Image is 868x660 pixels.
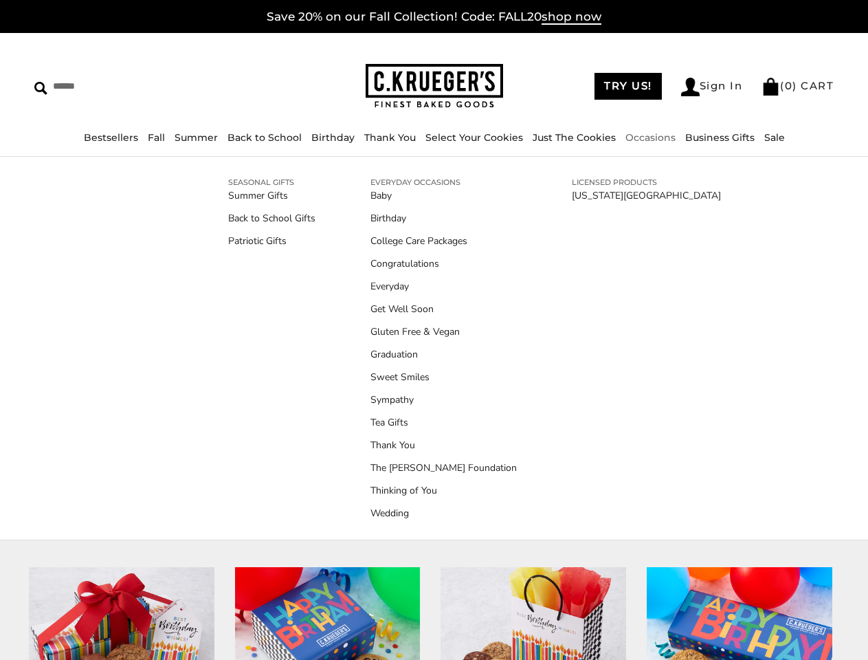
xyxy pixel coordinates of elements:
[370,393,517,407] a: Sympathy
[370,461,517,475] a: The [PERSON_NAME] Foundation
[572,176,721,188] a: LICENSED PRODUCTS
[175,131,218,144] a: Summer
[228,234,315,248] a: Patriotic Gifts
[267,10,601,25] a: Save 20% on our Fall Collection! Code: FALL20shop now
[370,279,517,294] a: Everyday
[761,79,834,92] a: (0) CART
[364,131,416,144] a: Thank You
[370,176,517,188] a: EVERYDAY OCCASIONS
[370,370,517,384] a: Sweet Smiles
[425,131,523,144] a: Select Your Cookies
[785,79,793,92] span: 0
[370,256,517,271] a: Congratulations
[761,78,780,96] img: Bag
[228,188,315,203] a: Summer Gifts
[370,438,517,452] a: Thank You
[542,10,601,25] span: shop now
[370,347,517,362] a: Graduation
[533,131,616,144] a: Just The Cookies
[34,82,47,95] img: Search
[311,131,355,144] a: Birthday
[84,131,138,144] a: Bestsellers
[572,188,721,203] a: [US_STATE][GEOGRAPHIC_DATA]
[685,131,755,144] a: Business Gifts
[370,324,517,339] a: Gluten Free & Vegan
[764,131,785,144] a: Sale
[370,302,517,316] a: Get Well Soon
[370,234,517,248] a: College Care Packages
[370,415,517,430] a: Tea Gifts
[11,608,142,649] iframe: Sign Up via Text for Offers
[366,64,503,109] img: C.KRUEGER'S
[370,483,517,498] a: Thinking of You
[370,506,517,520] a: Wedding
[594,73,662,100] a: TRY US!
[370,211,517,225] a: Birthday
[681,78,743,96] a: Sign In
[34,76,217,97] input: Search
[625,131,676,144] a: Occasions
[228,176,315,188] a: SEASONAL GIFTS
[148,131,165,144] a: Fall
[681,78,700,96] img: Account
[227,131,302,144] a: Back to School
[370,188,517,203] a: Baby
[228,211,315,225] a: Back to School Gifts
